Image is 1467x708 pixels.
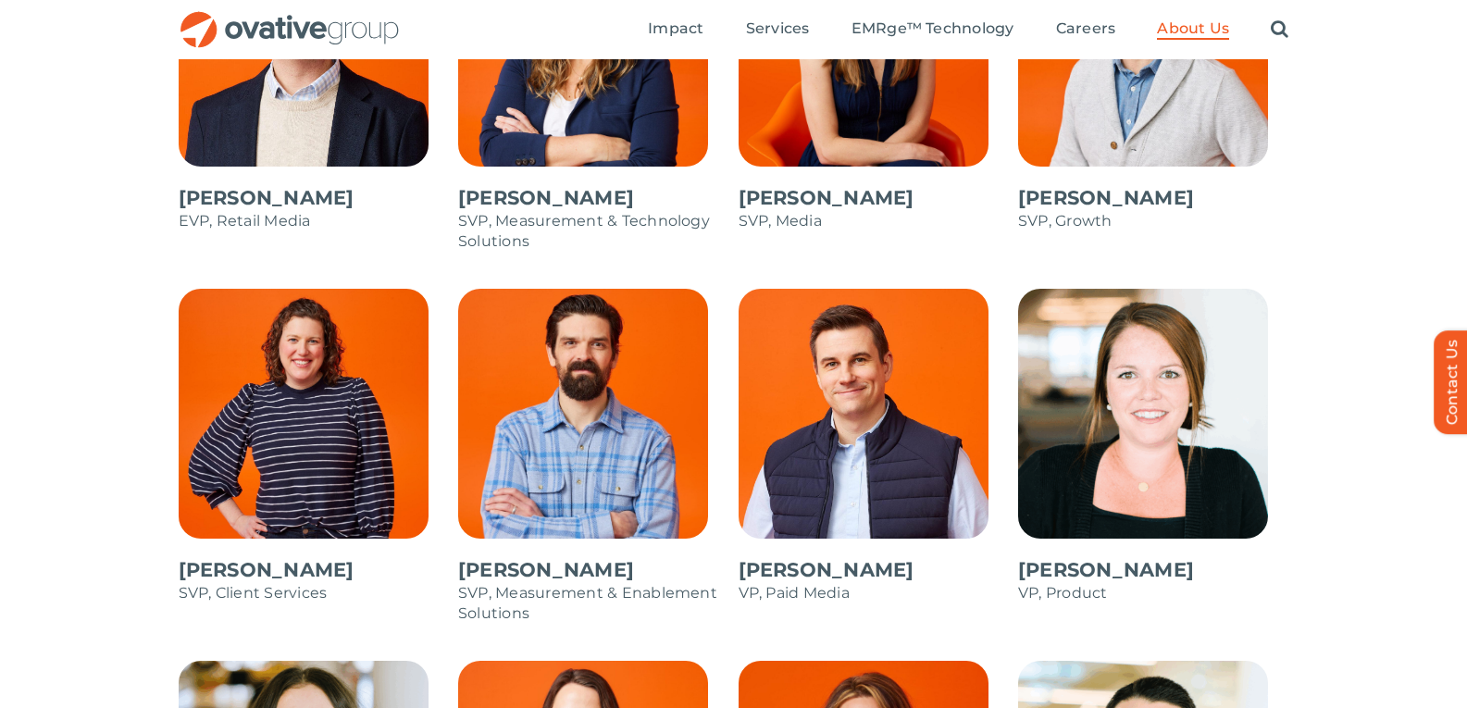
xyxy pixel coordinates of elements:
span: Impact [648,19,703,38]
a: Impact [648,19,703,40]
a: Search [1271,19,1288,40]
a: About Us [1157,19,1229,40]
a: EMRge™ Technology [852,19,1014,40]
span: EMRge™ Technology [852,19,1014,38]
a: Careers [1056,19,1116,40]
a: OG_Full_horizontal_RGB [179,9,401,27]
span: About Us [1157,19,1229,38]
span: Careers [1056,19,1116,38]
a: Services [746,19,810,40]
span: Services [746,19,810,38]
